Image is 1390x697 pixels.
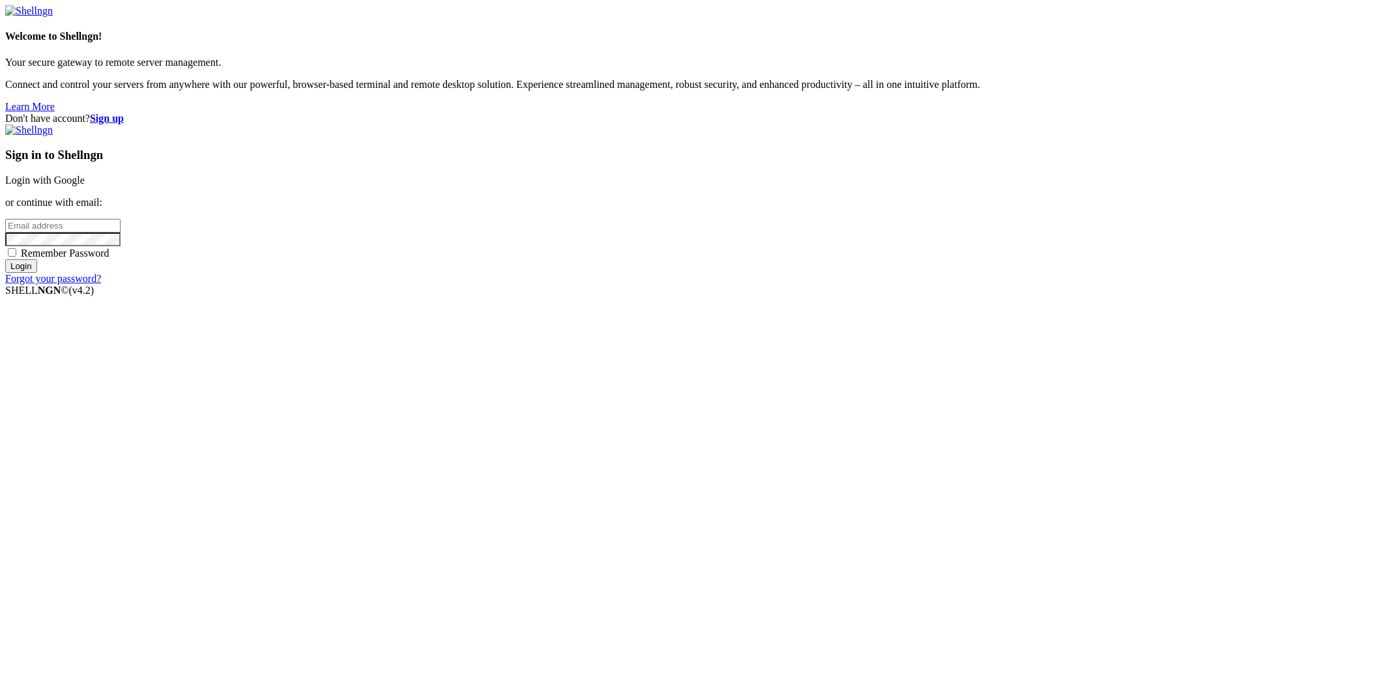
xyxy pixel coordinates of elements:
div: Don't have account? [5,113,1385,124]
img: Shellngn [5,5,53,17]
span: SHELL © [5,285,94,296]
a: Learn More [5,101,55,112]
img: Shellngn [5,124,53,136]
a: Forgot your password? [5,273,101,284]
span: 4.2.0 [69,285,94,296]
span: Remember Password [21,248,109,259]
p: or continue with email: [5,197,1385,208]
p: Connect and control your servers from anywhere with our powerful, browser-based terminal and remo... [5,79,1385,91]
h4: Welcome to Shellngn! [5,31,1385,42]
b: NGN [38,285,61,296]
p: Your secure gateway to remote server management. [5,57,1385,68]
h3: Sign in to Shellngn [5,148,1385,162]
input: Remember Password [8,248,16,257]
input: Email address [5,219,121,233]
input: Login [5,259,37,273]
a: Sign up [90,113,124,124]
a: Login with Google [5,175,85,186]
